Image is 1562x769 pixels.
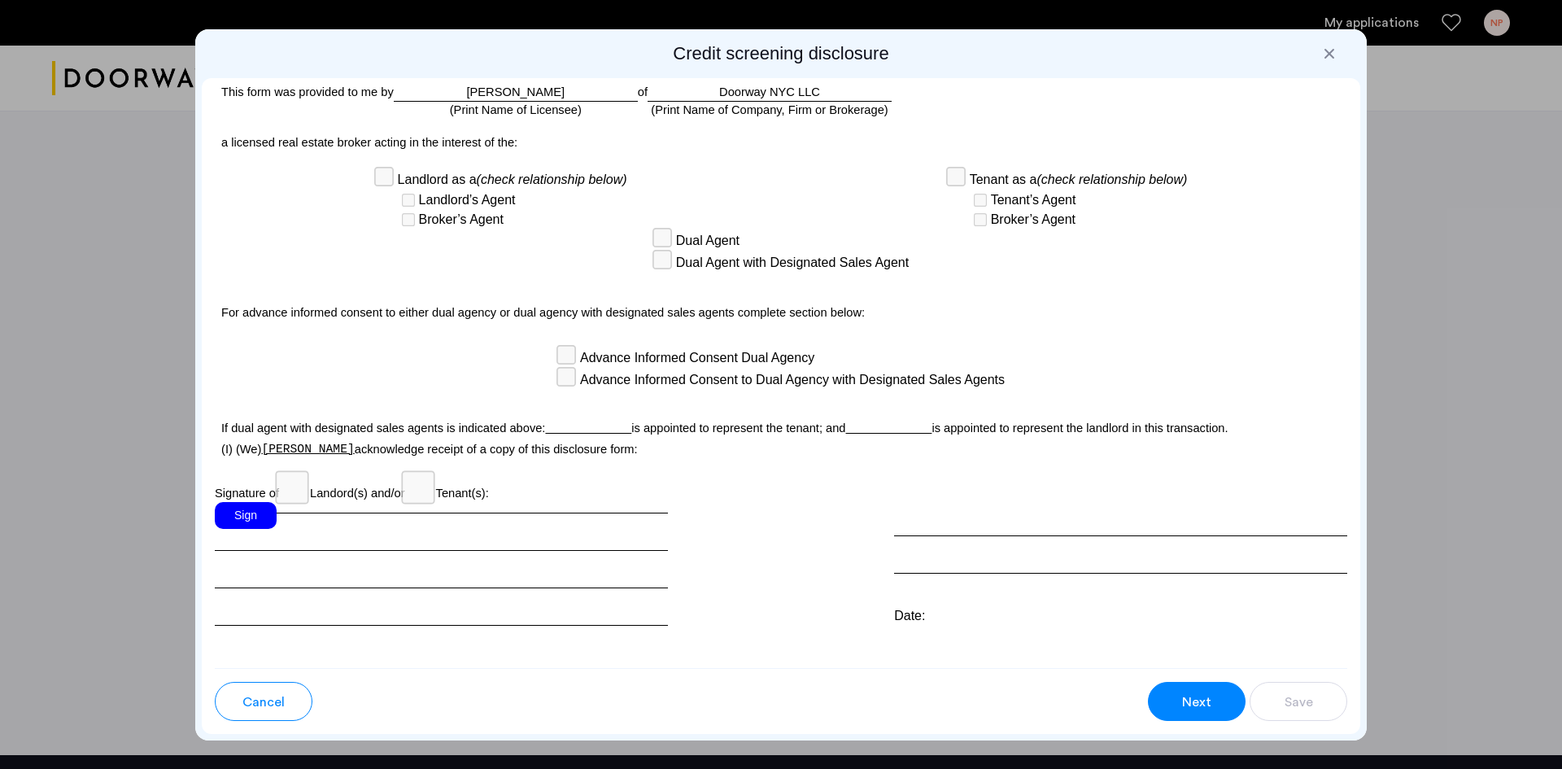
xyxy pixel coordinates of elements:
p: a licensed real estate broker acting in the interest of the: [215,133,1347,151]
h2: Credit screening disclosure [202,42,1360,65]
p: Signature of Landord(s) and/or Tenant(s): [215,475,1347,502]
span: Dual Agent [676,231,740,251]
p: DOS-1735-f (Rev. 11/15) [215,666,1347,684]
span: Tenant as a [970,170,1188,190]
button: button [1148,682,1246,721]
span: Landlord as a [398,170,627,190]
span: Advance Informed Consent to Dual Agency with Designated Sales Agents [580,370,1005,390]
span: Broker’s Agent [419,210,504,229]
p: (I) (We) acknowledge receipt of a copy of this disclosure form: [215,440,1347,458]
span: Save [1285,693,1313,712]
i: (check relationship below) [1036,173,1187,186]
div: This form was provided to me by of [215,83,1347,116]
span: Tenant’s Agent [991,190,1076,210]
button: button [215,682,312,721]
span: Dual Agent with Designated Sales Agent [676,253,909,273]
div: Date: [894,606,1347,626]
p: For advance informed consent to either dual agency or dual agency with designated sales agents co... [215,291,1347,330]
div: [PERSON_NAME] [394,83,638,102]
i: (check relationship below) [477,173,627,186]
div: Doorway NYC LLC [648,83,892,102]
div: Sign [215,502,277,529]
span: Landlord’s Agent [419,190,516,210]
span: Broker’s Agent [991,210,1076,229]
span: Next [1182,693,1211,712]
div: (Print Name of Licensee) [450,101,582,119]
span: [PERSON_NAME] [261,443,354,456]
span: Cancel [242,693,285,712]
button: button [1250,682,1347,721]
p: If dual agent with designated sales agents is indicated above: is appointed to represent the tena... [215,408,1347,440]
span: Advance Informed Consent Dual Agency [580,348,814,368]
div: (Print Name of Company, Firm or Brokerage) [651,101,888,119]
